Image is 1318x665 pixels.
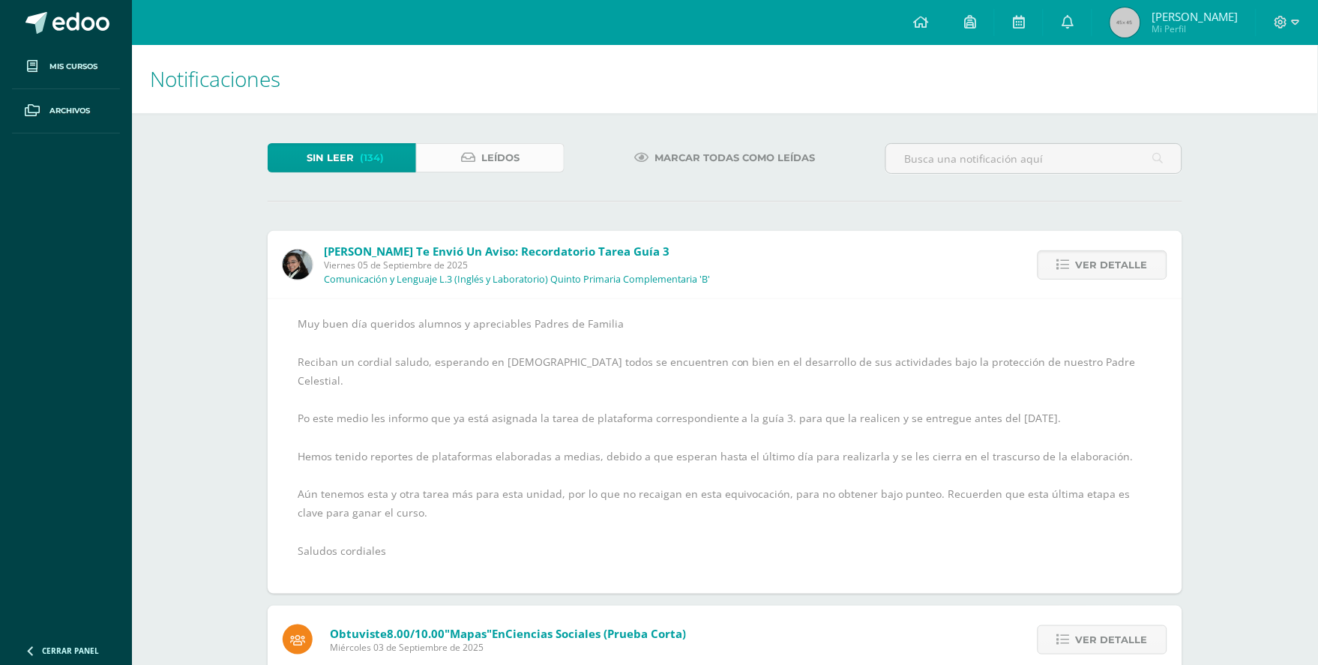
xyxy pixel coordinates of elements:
span: Viernes 05 de Septiembre de 2025 [324,259,710,271]
span: Cerrar panel [42,646,99,656]
span: "Mapas" [445,626,492,641]
a: Archivos [12,89,120,133]
img: 7bd163c6daa573cac875167af135d202.png [283,250,313,280]
span: Sin leer [307,144,354,172]
span: Mi Perfil [1152,22,1238,35]
span: [PERSON_NAME] [1152,9,1238,24]
div: Muy buen día queridos alumnos y apreciables Padres de Familia Reciban un cordial saludo, esperand... [298,314,1152,579]
span: Mis cursos [49,61,97,73]
span: Leídos [481,144,520,172]
span: Ciencias Sociales (Prueba Corta) [505,626,686,641]
span: Marcar todas como leídas [655,144,816,172]
a: Mis cursos [12,45,120,89]
a: Sin leer(134) [268,143,416,172]
span: (134) [360,144,384,172]
input: Busca una notificación aquí [886,144,1182,173]
span: Obtuviste en [330,626,686,641]
p: Comunicación y Lenguaje L.3 (Inglés y Laboratorio) Quinto Primaria Complementaria 'B' [324,274,710,286]
span: Ver detalle [1076,626,1148,654]
span: 8.00/10.00 [387,626,445,641]
a: Marcar todas como leídas [616,143,834,172]
span: Miércoles 03 de Septiembre de 2025 [330,641,686,654]
a: Leídos [416,143,565,172]
span: Ver detalle [1076,251,1148,279]
span: Notificaciones [150,64,280,93]
span: [PERSON_NAME] te envió un aviso: Recordatorio Tarea Guía 3 [324,244,669,259]
span: Archivos [49,105,90,117]
img: 45x45 [1110,7,1140,37]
